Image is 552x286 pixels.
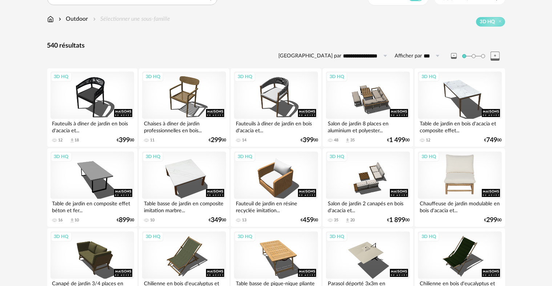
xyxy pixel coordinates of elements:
[51,152,72,161] div: 3D HQ
[234,119,318,133] div: Fauteuils à dîner de jardin en bois d'acacia et...
[350,218,355,223] div: 20
[75,138,79,143] div: 18
[117,218,134,223] div: € 00
[119,138,130,143] span: 399
[119,218,130,223] span: 899
[415,68,505,147] a: 3D HQ Table de jardin en bois d'acacia et composite effet... 12 €74900
[142,152,164,161] div: 3D HQ
[418,152,439,161] div: 3D HQ
[234,152,255,161] div: 3D HQ
[395,53,422,60] label: Afficher par
[326,119,410,133] div: Salon de jardin 8 places en aluminium et polyester...
[142,232,164,241] div: 3D HQ
[117,138,134,143] div: € 00
[387,138,410,143] div: € 00
[142,119,226,133] div: Chaises à dîner de jardin professionnelles en bois...
[418,199,501,213] div: Chauffeuse de jardin modulable en bois d'acacia et...
[209,138,226,143] div: € 00
[323,148,413,227] a: 3D HQ Salon de jardin 2 canapés en bois d'acacia et... 35 Download icon 20 €1 89900
[69,218,75,223] span: Download icon
[345,138,350,143] span: Download icon
[480,19,495,25] span: 3D HQ
[484,138,502,143] div: € 00
[139,148,229,227] a: 3D HQ Table basse de jardin en composite imitation marbre... 10 €34900
[350,138,355,143] div: 35
[415,148,505,227] a: 3D HQ Chauffeuse de jardin modulable en bois d'acacia et... €29900
[150,218,154,223] div: 10
[301,138,318,143] div: € 00
[418,232,439,241] div: 3D HQ
[47,15,54,23] img: svg+xml;base64,PHN2ZyB3aWR0aD0iMTYiIGhlaWdodD0iMTciIHZpZXdCb3g9IjAgMCAxNiAxNyIgZmlsbD0ibm9uZSIgeG...
[326,72,347,81] div: 3D HQ
[59,138,63,143] div: 12
[387,218,410,223] div: € 00
[51,199,134,213] div: Table de jardin en composite effet béton et fer...
[234,72,255,81] div: 3D HQ
[323,68,413,147] a: 3D HQ Salon de jardin 8 places en aluminium et polyester... 48 Download icon 35 €1 49900
[234,199,318,213] div: Fauteuil de jardin en résine recyclée imitation...
[418,119,501,133] div: Table de jardin en bois d'acacia et composite effet...
[51,232,72,241] div: 3D HQ
[47,42,505,50] div: 540 résultats
[242,138,246,143] div: 14
[211,138,222,143] span: 299
[59,218,63,223] div: 16
[334,218,338,223] div: 35
[150,138,154,143] div: 11
[334,138,338,143] div: 48
[303,138,314,143] span: 399
[303,218,314,223] span: 459
[326,199,410,213] div: Salon de jardin 2 canapés en bois d'acacia et...
[418,72,439,81] div: 3D HQ
[69,138,75,143] span: Download icon
[142,72,164,81] div: 3D HQ
[487,218,497,223] span: 299
[390,138,406,143] span: 1 499
[234,232,255,241] div: 3D HQ
[75,218,79,223] div: 10
[326,232,347,241] div: 3D HQ
[51,119,134,133] div: Fauteuils à dîner de jardin en bois d'acacia et...
[142,199,226,213] div: Table basse de jardin en composite imitation marbre...
[47,148,137,227] a: 3D HQ Table de jardin en composite effet béton et fer... 16 Download icon 10 €89900
[390,218,406,223] span: 1 899
[487,138,497,143] span: 749
[326,152,347,161] div: 3D HQ
[242,218,246,223] div: 13
[57,15,88,23] div: Outdoor
[426,138,430,143] div: 12
[484,218,502,223] div: € 00
[139,68,229,147] a: 3D HQ Chaises à dîner de jardin professionnelles en bois... 11 €29900
[211,218,222,223] span: 349
[51,72,72,81] div: 3D HQ
[301,218,318,223] div: € 00
[57,15,63,23] img: svg+xml;base64,PHN2ZyB3aWR0aD0iMTYiIGhlaWdodD0iMTYiIHZpZXdCb3g9IjAgMCAxNiAxNiIgZmlsbD0ibm9uZSIgeG...
[279,53,342,60] label: [GEOGRAPHIC_DATA] par
[231,148,321,227] a: 3D HQ Fauteuil de jardin en résine recyclée imitation... 13 €45900
[47,68,137,147] a: 3D HQ Fauteuils à dîner de jardin en bois d'acacia et... 12 Download icon 18 €39900
[209,218,226,223] div: € 00
[231,68,321,147] a: 3D HQ Fauteuils à dîner de jardin en bois d'acacia et... 14 €39900
[345,218,350,223] span: Download icon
